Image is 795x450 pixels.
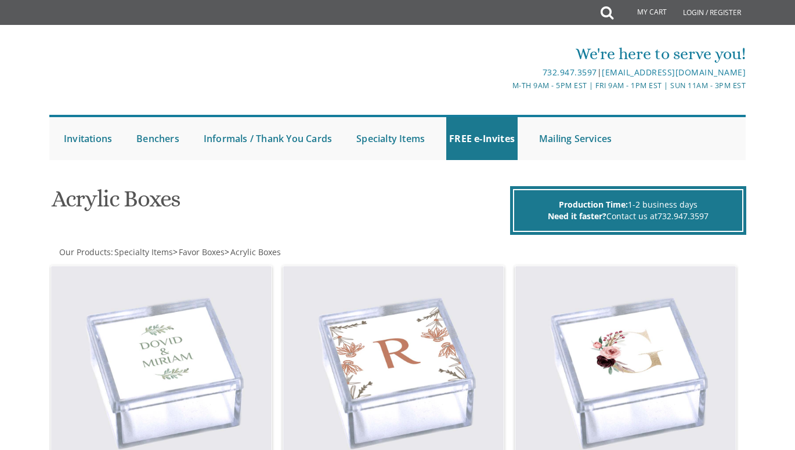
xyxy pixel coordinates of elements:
a: [EMAIL_ADDRESS][DOMAIN_NAME] [602,67,746,78]
span: Need it faster? [548,211,606,222]
a: Mailing Services [536,117,615,160]
a: Our Products [58,246,111,257]
span: Acrylic Boxes [230,246,281,257]
div: We're here to serve you! [282,42,746,66]
a: FREE e-Invites [446,117,518,160]
div: | [282,66,746,79]
span: > [225,246,281,257]
span: > [173,246,225,257]
a: Favor Boxes [178,246,225,257]
a: My Cart [612,1,675,24]
a: 732.947.3597 [657,211,709,222]
a: Specialty Items [113,246,173,257]
h1: Acrylic Boxes [52,186,507,220]
span: Specialty Items [114,246,173,257]
a: 732.947.3597 [543,67,597,78]
div: M-Th 9am - 5pm EST | Fri 9am - 1pm EST | Sun 11am - 3pm EST [282,79,746,92]
div: 1-2 business days Contact us at [513,189,744,232]
a: Acrylic Boxes [229,246,281,257]
a: Specialty Items [353,117,428,160]
span: Favor Boxes [179,246,225,257]
div: : [49,246,397,258]
a: Benchers [133,117,182,160]
span: Production Time: [559,199,628,210]
a: Invitations [61,117,115,160]
a: Informals / Thank You Cards [201,117,335,160]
